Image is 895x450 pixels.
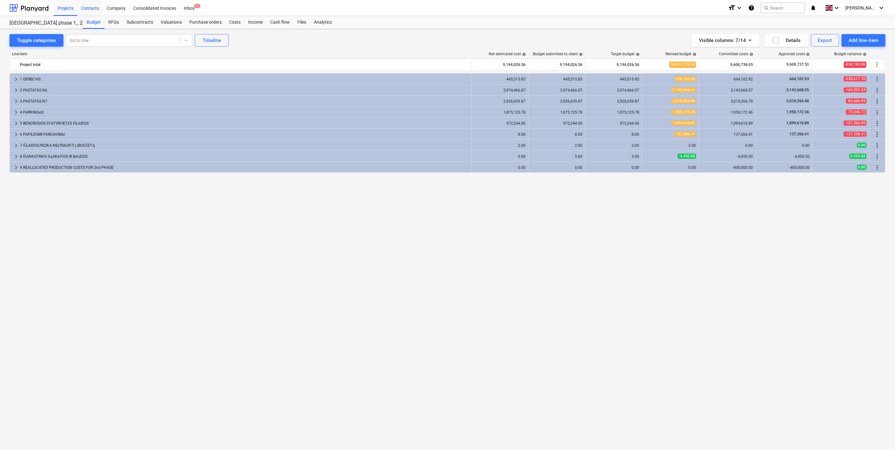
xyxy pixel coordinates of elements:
[474,99,526,104] div: 2,926,659.87
[764,5,769,10] span: search
[844,87,867,92] span: -169,202.54
[786,121,810,125] span: 1,099,610.89
[611,52,640,56] div: Target budget
[675,76,696,81] span: 676,133.20
[671,110,696,115] span: 1,950,172.49
[728,4,736,12] i: format_size
[123,16,157,29] a: Subcontracts
[789,132,810,136] span: 137,366.41
[186,16,225,29] a: Purchase orders
[701,154,753,159] div: -4,450.00
[671,87,696,92] span: 3,143,668.61
[878,4,886,12] i: keyboard_arrow_down
[20,74,469,84] div: 1 GERBŪVIS
[758,165,810,170] div: -400,000.00
[719,52,753,56] div: Committed costs
[786,99,810,103] span: 3,010,266.40
[20,96,469,106] div: 3 PASTATAS N7
[645,165,696,170] div: 0.00
[194,4,200,8] span: 1
[850,154,867,159] span: 4,455.00
[844,62,867,68] span: -818,743.96
[83,16,104,29] a: Budget
[195,34,229,47] button: Timeline
[810,4,816,12] i: notifications
[671,98,696,104] span: 3,010,266.86
[765,34,808,47] button: Details
[779,52,810,56] div: Approved costs
[874,153,881,160] span: More actions
[12,75,20,83] span: keyboard_arrow_right
[531,77,582,81] div: 445,515.85
[474,88,526,92] div: 2,974,466.07
[489,52,526,56] div: Net estimated cost
[9,52,472,56] div: Line-item
[874,86,881,94] span: More actions
[588,132,639,137] div: 8.00
[846,5,877,10] span: [PERSON_NAME]
[474,121,526,126] div: 972,244.00
[635,52,640,56] span: help
[104,16,123,29] div: RFQs
[266,16,294,29] div: Cash flow
[531,121,582,126] div: 972,244.00
[874,98,881,105] span: More actions
[531,165,582,170] div: 0.00
[748,52,753,56] span: help
[645,143,696,148] div: 2.00
[846,110,867,115] span: -75,046.72
[675,132,696,137] span: 137,366.41
[157,16,186,29] a: Valuations
[12,109,20,116] span: keyboard_arrow_right
[748,4,755,12] i: Knowledge base
[12,86,20,94] span: keyboard_arrow_right
[20,129,469,139] div: 6 PAPILDOMI PARDAVIMAI
[758,154,810,159] div: -4,450.00
[225,16,244,29] a: Costs
[20,118,469,128] div: 5 BENDROSIOS STATYBVIETĖS IŠLAIDOS
[874,61,881,68] span: More actions
[874,75,881,83] span: More actions
[849,36,879,44] div: Add line-item
[474,154,526,159] div: 5.00
[701,143,753,148] div: 0.00
[521,52,526,56] span: help
[588,99,639,104] div: 2,926,659.87
[531,132,582,137] div: 8.00
[665,52,696,56] div: Revised budget
[786,88,810,92] span: 3,143,668.55
[474,60,526,70] div: 9,194,026.56
[701,132,753,137] div: 137,366.41
[818,36,832,44] div: Export
[310,16,336,29] a: Analytics
[12,164,20,171] span: keyboard_arrow_right
[12,153,20,160] span: keyboard_arrow_right
[671,121,696,126] span: 1,099,610.95
[772,36,801,44] div: Details
[701,77,753,81] div: 664,102.92
[761,3,805,13] button: Search
[578,52,583,56] span: help
[701,121,753,126] div: 1,099,610.89
[701,88,753,92] div: 3,143,668.57
[701,165,753,170] div: -400,000.00
[474,77,526,81] div: 445,515.85
[862,52,867,56] span: help
[474,143,526,148] div: 2.00
[588,154,639,159] div: 5.00
[531,99,582,104] div: 2,926,659.87
[701,99,753,104] div: 3,010,266.79
[17,36,56,44] div: Toggle categories
[789,77,810,81] span: 664,102.93
[844,76,867,81] span: -230,617.35
[20,163,469,173] div: 9 REALLOCATED PRODUCTION COSTS FOR 2nd PHASE
[20,85,469,95] div: 2 PASTATAS N6
[533,52,583,56] div: Budget submitted to client
[863,420,895,450] iframe: Chat Widget
[294,16,310,29] div: Files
